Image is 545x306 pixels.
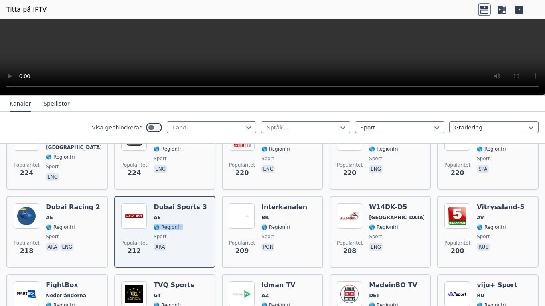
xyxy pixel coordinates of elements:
[121,162,147,168] font: Popularitet
[154,224,182,230] font: 🌎 Regionfri
[263,166,273,172] font: eng
[6,5,47,14] a: Titta på IPTV
[10,100,31,107] font: Kanaler
[10,96,31,112] button: Kanaler
[154,203,207,211] font: Dubai Sports 3
[155,166,166,172] font: eng
[369,146,398,152] font: 🌎 Regionfri
[128,247,141,255] font: 212
[261,215,269,220] font: BR
[154,281,194,289] font: TVQ Sports
[337,203,362,229] img: W14DK-D5
[229,162,255,168] font: Popularitet
[477,156,490,161] font: sport
[477,224,506,230] font: 🌎 Regionfri
[46,154,75,160] font: 🌎 Regionfri
[46,224,75,230] font: 🌎 Regionfri
[14,240,39,246] font: Popularitet
[369,215,425,220] font: [GEOGRAPHIC_DATA]
[261,156,274,161] font: sport
[451,169,464,177] font: 220
[477,215,484,220] font: AV
[477,281,517,289] font: viju+ Sport
[43,96,69,112] button: Spellistor
[343,247,356,255] font: 208
[46,234,59,239] font: sport
[154,293,161,298] font: GT
[369,293,379,298] font: DET
[20,169,33,177] font: 224
[263,244,273,250] font: por
[154,234,166,239] font: sport
[46,281,78,289] font: FightBox
[444,162,470,168] font: Popularitet
[477,234,490,239] font: sport
[369,203,407,211] font: W14DK-D5
[444,203,470,229] img: Belarus-5
[46,145,102,150] font: [GEOGRAPHIC_DATA]
[128,169,141,177] font: 224
[371,244,381,250] font: eng
[46,203,100,211] font: Dubai Racing 2
[477,293,484,298] font: RU
[261,293,269,298] font: AZ
[261,281,295,289] font: Idman TV
[343,169,356,177] font: 220
[155,244,165,250] font: ara
[20,247,33,255] font: 218
[369,156,382,161] font: sport
[477,203,525,211] font: Vitryssland-5
[154,215,160,220] font: AE
[229,240,255,246] font: Popularitet
[369,234,382,239] font: sport
[235,169,249,177] font: 220
[154,156,166,161] font: sport
[337,162,363,168] font: Popularitet
[478,244,488,250] font: rus
[261,146,290,152] font: 🌎 Regionfri
[47,174,58,180] font: eng
[154,146,182,152] font: 🌎 Regionfri
[14,162,39,168] font: Popularitet
[14,203,39,229] img: Dubai Racing 2
[46,215,53,220] font: AE
[337,240,363,246] font: Popularitet
[62,244,72,250] font: eng
[46,293,86,298] font: Nederländerna
[47,244,57,250] font: ara
[369,281,417,289] font: MadeinBO TV
[121,203,147,229] img: Dubai Sports 3
[46,164,59,169] font: sport
[261,234,274,239] font: sport
[477,146,506,152] font: 🌎 Regionfri
[371,166,381,172] font: eng
[451,247,464,255] font: 200
[235,247,249,255] font: 209
[43,100,69,107] font: Spellistor
[369,224,398,230] font: 🌎 Regionfri
[478,166,487,172] font: spa
[261,224,290,230] font: 🌎 Regionfri
[444,240,470,246] font: Popularitet
[92,124,143,131] font: Visa geoblockerad
[6,6,47,13] font: Titta på IPTV
[261,203,307,211] font: Interkanalen
[121,240,147,246] font: Popularitet
[229,203,255,229] img: Canal do Inter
